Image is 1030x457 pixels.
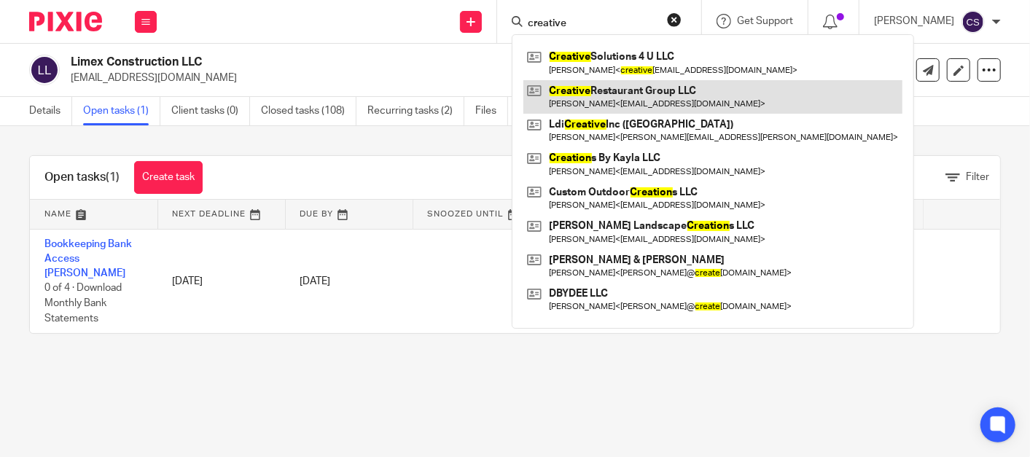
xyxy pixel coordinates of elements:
[171,97,250,125] a: Client tasks (0)
[29,55,60,85] img: svg%3E
[29,97,72,125] a: Details
[526,17,658,31] input: Search
[261,97,356,125] a: Closed tasks (108)
[961,10,985,34] img: svg%3E
[134,161,203,194] a: Create task
[106,171,120,183] span: (1)
[428,210,504,218] span: Snoozed Until
[874,14,954,28] p: [PERSON_NAME]
[157,229,285,333] td: [DATE]
[44,239,132,279] a: Bookkeeping Bank Access [PERSON_NAME]
[667,12,682,27] button: Clear
[300,276,330,286] span: [DATE]
[71,55,656,70] h2: Limex Construction LLC
[44,170,120,185] h1: Open tasks
[71,71,803,85] p: [EMAIL_ADDRESS][DOMAIN_NAME]
[966,172,989,182] span: Filter
[44,284,122,324] span: 0 of 4 · Download Monthly Bank Statements
[83,97,160,125] a: Open tasks (1)
[737,16,793,26] span: Get Support
[367,97,464,125] a: Recurring tasks (2)
[475,97,508,125] a: Files
[29,12,102,31] img: Pixie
